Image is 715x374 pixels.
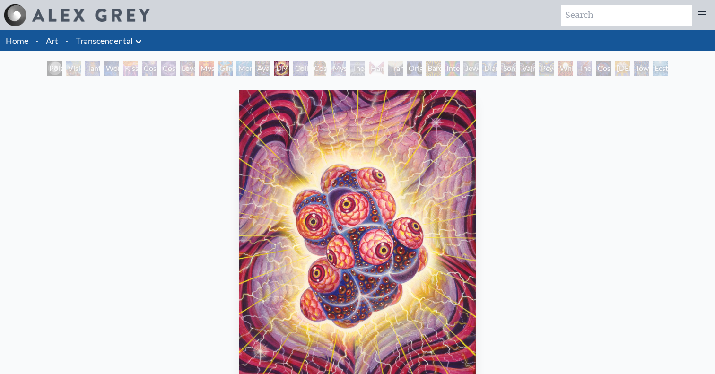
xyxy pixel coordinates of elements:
[62,30,72,51] li: ·
[76,34,133,47] a: Transcendental
[236,61,252,76] div: Monochord
[85,61,100,76] div: Tantra
[218,61,233,76] div: Glimpsing the Empyrean
[47,61,62,76] div: Polar Unity Spiral
[104,61,119,76] div: Wonder
[482,61,497,76] div: Diamond Being
[388,61,403,76] div: Transfiguration
[274,61,289,76] div: DMT - The Spirit Molecule
[142,61,157,76] div: Cosmic Creativity
[255,61,270,76] div: Ayahuasca Visitation
[539,61,554,76] div: Peyote Being
[520,61,535,76] div: Vajra Being
[161,61,176,76] div: Cosmic Artist
[653,61,668,76] div: Ecstasy
[46,34,58,47] a: Art
[331,61,346,76] div: Mystic Eye
[6,35,28,46] a: Home
[596,61,611,76] div: Cosmic Consciousness
[426,61,441,76] div: Bardo Being
[463,61,479,76] div: Jewel Being
[577,61,592,76] div: The Great Turn
[634,61,649,76] div: Toward the One
[312,61,327,76] div: Cosmic [DEMOGRAPHIC_DATA]
[180,61,195,76] div: Love is a Cosmic Force
[615,61,630,76] div: [DEMOGRAPHIC_DATA]
[561,5,692,26] input: Search
[293,61,308,76] div: Collective Vision
[350,61,365,76] div: Theologue
[123,61,138,76] div: Kiss of the [MEDICAL_DATA]
[32,30,42,51] li: ·
[199,61,214,76] div: Mysteriosa 2
[558,61,573,76] div: White Light
[501,61,516,76] div: Song of Vajra Being
[445,61,460,76] div: Interbeing
[66,61,81,76] div: Visionary Origin of Language
[407,61,422,76] div: Original Face
[369,61,384,76] div: Hands that See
